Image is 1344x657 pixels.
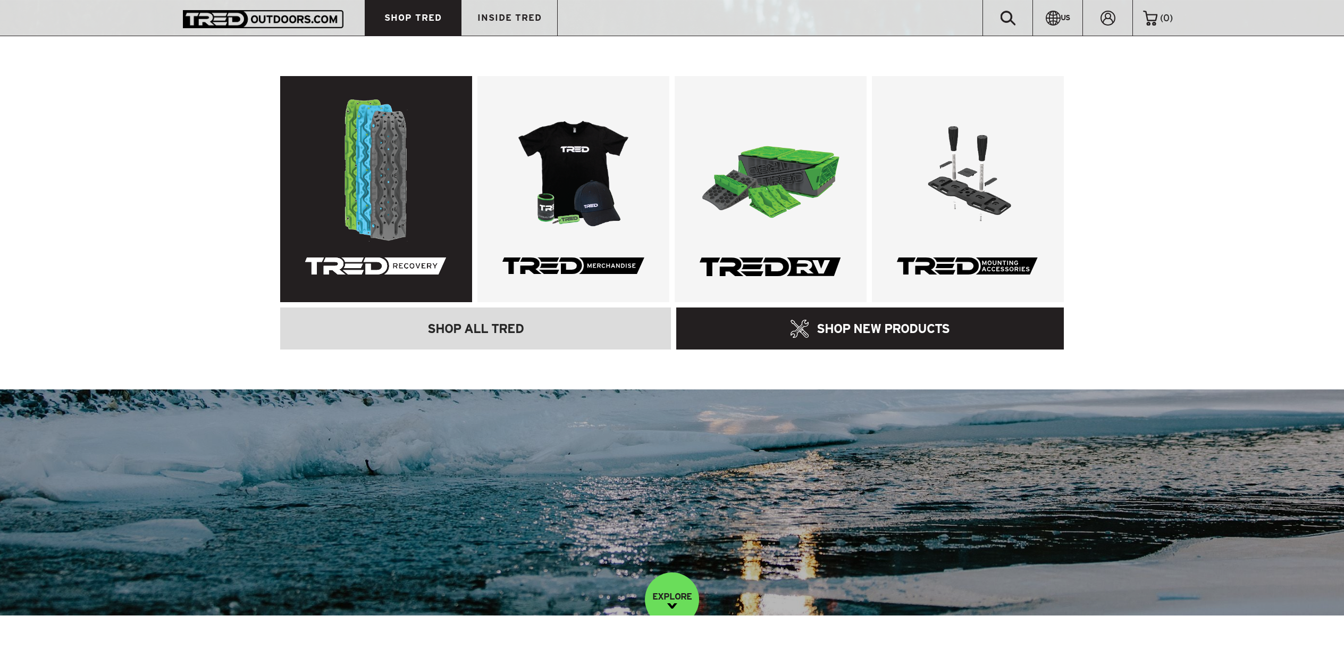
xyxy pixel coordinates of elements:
[183,10,343,28] img: TRED Outdoors America
[1143,11,1157,26] img: cart-icon
[384,13,442,22] span: SHOP TRED
[645,572,699,627] a: EXPLORE
[280,307,671,350] a: SHOP ALL TRED
[1160,13,1173,23] span: ( )
[1163,13,1170,23] span: 0
[477,13,542,22] span: INSIDE TRED
[667,603,677,609] img: down-image
[676,307,1064,350] a: SHOP NEW PRODUCTS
